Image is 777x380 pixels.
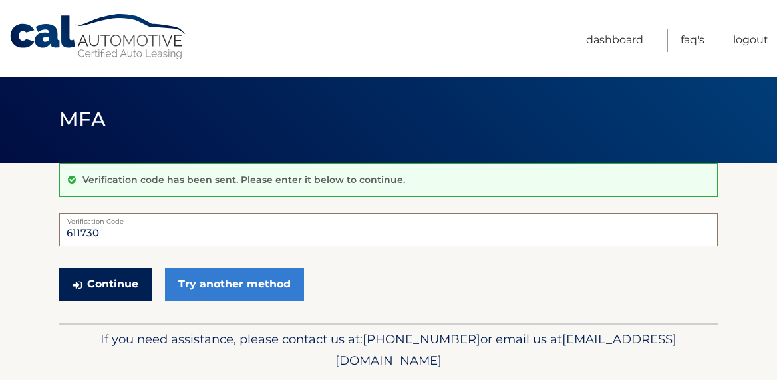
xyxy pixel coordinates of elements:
[586,29,643,52] a: Dashboard
[363,331,480,347] span: [PHONE_NUMBER]
[59,107,106,132] span: MFA
[681,29,704,52] a: FAQ's
[59,213,718,224] label: Verification Code
[9,13,188,61] a: Cal Automotive
[733,29,768,52] a: Logout
[59,268,152,301] button: Continue
[68,329,709,371] p: If you need assistance, please contact us at: or email us at
[82,174,405,186] p: Verification code has been sent. Please enter it below to continue.
[335,331,677,368] span: [EMAIL_ADDRESS][DOMAIN_NAME]
[59,213,718,246] input: Verification Code
[165,268,304,301] a: Try another method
